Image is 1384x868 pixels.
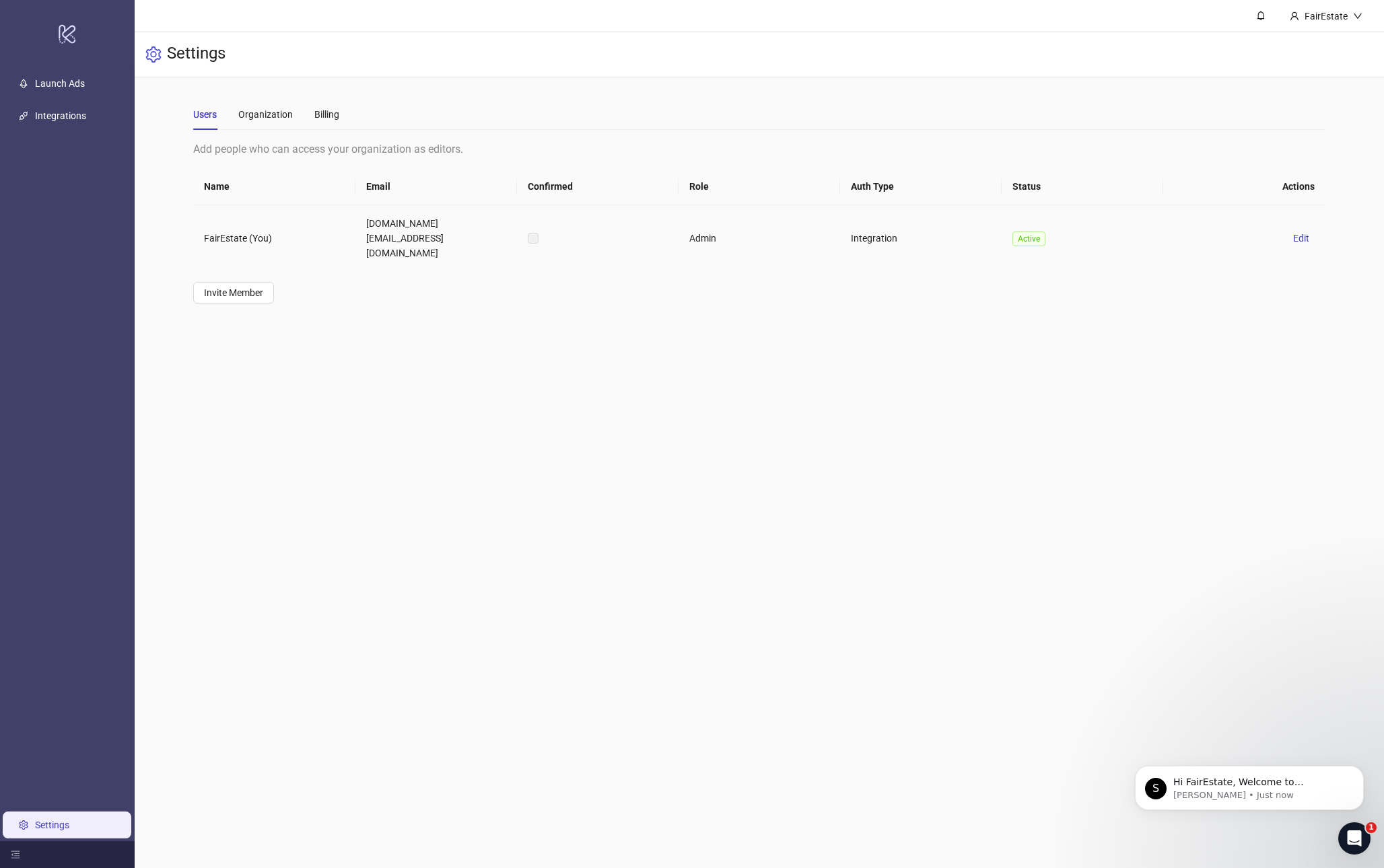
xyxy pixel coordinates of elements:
[193,168,355,205] th: Name
[193,282,274,303] button: Invite Member
[1290,11,1299,21] span: user
[1353,11,1362,21] span: down
[11,850,20,859] span: menu-fold
[1299,9,1353,24] div: FairEstate
[35,78,85,89] a: Launch Ads
[193,107,217,122] div: Users
[35,110,86,121] a: Integrations
[1163,168,1325,205] th: Actions
[167,43,226,66] h3: Settings
[1293,233,1309,244] span: Edit
[238,107,293,122] div: Organization
[1115,737,1384,832] iframe: Intercom notifications message
[314,107,339,122] div: Billing
[193,141,1325,157] div: Add people who can access your organization as editors.
[1012,231,1045,246] span: Active
[840,205,1002,271] td: Integration
[1338,822,1371,855] iframe: Intercom live chat
[35,820,69,830] a: Settings
[204,287,263,298] span: Invite Member
[1366,822,1377,833] span: 1
[145,46,162,63] span: setting
[355,205,517,271] td: [DOMAIN_NAME][EMAIL_ADDRESS][DOMAIN_NAME]
[679,205,840,271] td: Admin
[840,168,1002,205] th: Auth Type
[517,168,679,205] th: Confirmed
[1002,168,1163,205] th: Status
[1288,230,1315,246] button: Edit
[193,205,355,271] td: FairEstate (You)
[355,168,517,205] th: Email
[1256,11,1266,20] span: bell
[679,168,840,205] th: Role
